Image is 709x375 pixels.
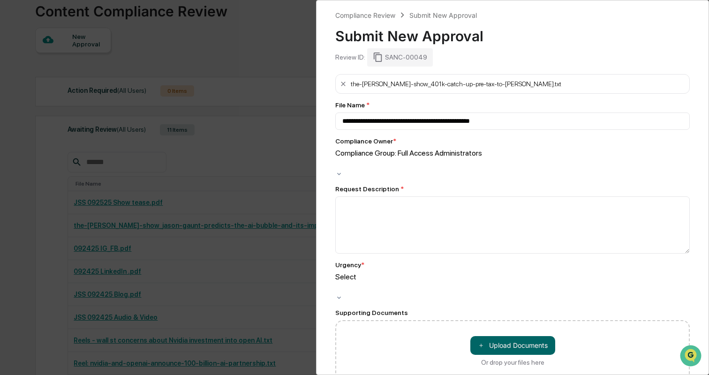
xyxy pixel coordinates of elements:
div: 🗄️ [68,119,75,127]
span: Preclearance [19,118,60,127]
a: 🗄️Attestations [64,114,120,131]
a: 🔎Data Lookup [6,132,63,149]
button: Start new chat [159,75,171,86]
div: Submit New Approval [409,11,477,19]
iframe: Open customer support [679,344,704,369]
p: How can we help? [9,20,171,35]
div: Urgency [335,261,364,269]
div: Start new chat [32,72,154,81]
div: Review ID: [335,53,365,61]
img: 1746055101610-c473b297-6a78-478c-a979-82029cc54cd1 [9,72,26,89]
div: Select [335,272,690,281]
div: 🖐️ [9,119,17,127]
a: Powered byPylon [66,158,113,166]
div: SANC-00049 [367,48,433,66]
div: File Name [335,101,690,109]
div: Or drop your files here [481,359,544,366]
span: Data Lookup [19,136,59,145]
div: Request Description [335,185,690,193]
div: Compliance Group: Full Access Administrators [335,149,690,157]
div: 🔎 [9,137,17,144]
div: Compliance Review [335,11,395,19]
div: Compliance Owner [335,137,396,145]
div: We're available if you need us! [32,81,119,89]
div: the-[PERSON_NAME]-show_401k-catch-up-pre-tax-to-[PERSON_NAME].txt [351,80,561,88]
button: Or drop your files here [470,336,555,355]
span: Pylon [93,159,113,166]
div: Submit New Approval [335,20,690,45]
div: Supporting Documents [335,309,690,316]
a: 🖐️Preclearance [6,114,64,131]
span: ＋ [478,341,484,350]
span: Attestations [77,118,116,127]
